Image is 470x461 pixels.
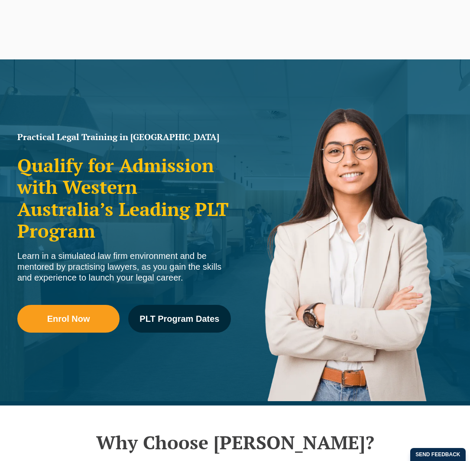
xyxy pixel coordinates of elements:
div: Learn in a simulated law firm environment and be mentored by practising lawyers, as you gain the ... [17,251,231,283]
a: Enrol Now [17,305,120,333]
a: PLT Program Dates [128,305,230,333]
span: Enrol Now [47,314,90,323]
h1: Practical Legal Training in [GEOGRAPHIC_DATA] [17,133,231,141]
h2: Why Choose [PERSON_NAME]? [13,432,457,453]
h2: Qualify for Admission with Western Australia’s Leading PLT Program [17,154,231,242]
span: PLT Program Dates [139,314,219,323]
